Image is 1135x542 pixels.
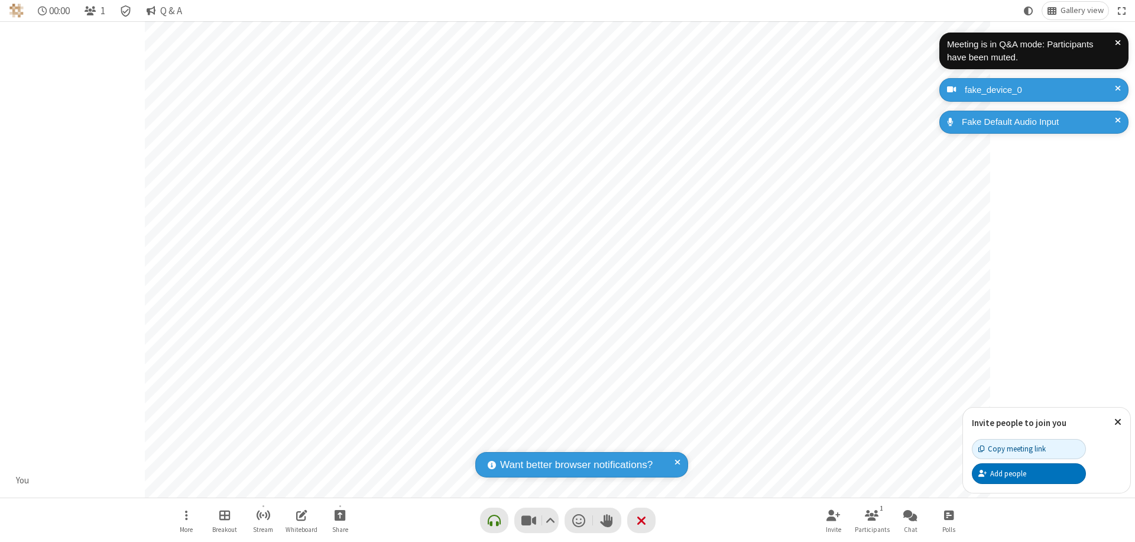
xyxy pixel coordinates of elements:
span: 1 [100,5,105,17]
span: Polls [942,526,955,533]
span: More [180,526,193,533]
button: Add people [972,463,1086,483]
label: Invite people to join you [972,417,1066,428]
span: Want better browser notifications? [500,457,653,473]
button: Open shared whiteboard [284,504,319,537]
button: Q & A [141,2,187,20]
div: You [12,474,34,488]
span: Participants [855,526,890,533]
div: Meeting details Encryption enabled [115,2,137,20]
div: fake_device_0 [961,83,1120,97]
span: 00:00 [49,5,70,17]
span: Stream [253,526,273,533]
button: Invite participants (⌘+Shift+I) [816,504,851,537]
button: Using system theme [1019,2,1038,20]
button: Close popover [1105,408,1130,437]
div: Timer [33,2,75,20]
span: Breakout [212,526,237,533]
div: Meeting is in Q&A mode: Participants have been muted. [947,38,1115,64]
button: Manage Breakout Rooms [207,504,242,537]
button: End or leave meeting [627,508,656,533]
div: Fake Default Audio Input [958,115,1120,129]
span: Chat [904,526,917,533]
button: Send a reaction [565,508,593,533]
button: Open chat [893,504,928,537]
span: Share [332,526,348,533]
span: Whiteboard [286,526,317,533]
button: Connect your audio [480,508,508,533]
button: Raise hand [593,508,621,533]
button: Open menu [168,504,204,537]
button: Start streaming [245,504,281,537]
div: 1 [877,503,887,514]
div: Copy meeting link [978,443,1046,454]
button: Fullscreen [1113,2,1131,20]
button: Open poll [931,504,967,537]
span: Invite [826,526,841,533]
button: Copy meeting link [972,439,1086,459]
button: Change layout [1042,2,1108,20]
span: Gallery view [1061,6,1104,15]
span: Q & A [160,5,182,17]
button: Video setting [542,508,558,533]
button: Open participant list [79,2,110,20]
button: Stop video (⌘+Shift+V) [514,508,559,533]
button: Open participant list [854,504,890,537]
button: Start sharing [322,504,358,537]
img: QA Selenium DO NOT DELETE OR CHANGE [9,4,24,18]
